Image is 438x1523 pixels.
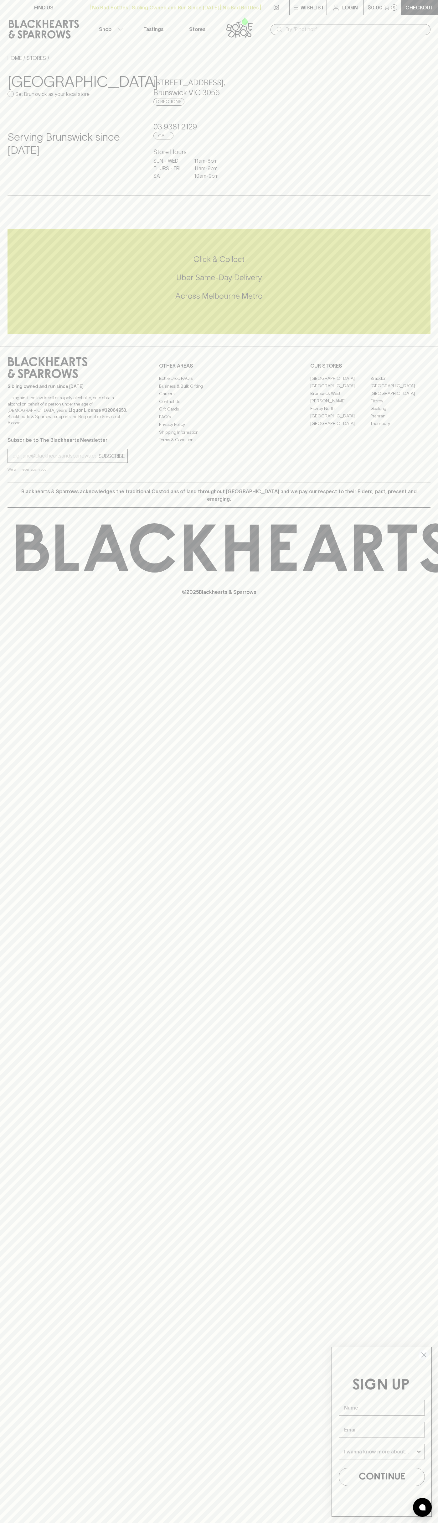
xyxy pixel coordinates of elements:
p: Login [342,4,358,11]
a: Careers [159,390,279,398]
p: Subscribe to The Blackhearts Newsletter [8,436,128,444]
h3: [GEOGRAPHIC_DATA] [8,73,138,90]
a: Call [153,132,173,139]
h5: 03 9381 2129 [153,122,284,132]
button: Shop [88,15,132,43]
strong: Liquor License #32064953 [69,408,126,413]
h5: Uber Same-Day Delivery [8,272,430,283]
p: It is against the law to sell or supply alcohol to, or to obtain alcohol on behalf of a person un... [8,395,128,426]
input: Name [339,1400,425,1416]
a: Brunswick West [310,390,370,397]
p: SUBSCRIBE [99,452,125,460]
p: Set Brunswick as your local store [15,90,90,98]
a: [PERSON_NAME] [310,397,370,405]
a: Shipping Information [159,428,279,436]
button: CONTINUE [339,1468,425,1486]
p: Shop [99,25,111,33]
h5: [STREET_ADDRESS] , Brunswick VIC 3056 [153,78,284,98]
a: Thornbury [370,420,430,427]
p: Blackhearts & Sparrows acknowledges the traditional Custodians of land throughout [GEOGRAPHIC_DAT... [12,488,426,503]
a: Gift Cards [159,406,279,413]
p: $0.00 [368,4,383,11]
a: [GEOGRAPHIC_DATA] [310,374,370,382]
p: Checkout [405,4,434,11]
div: FLYOUT Form [325,1341,438,1523]
button: Show Options [416,1444,422,1459]
a: Bottle Drop FAQ's [159,375,279,382]
h6: Store Hours [153,147,284,157]
a: Fitzroy North [310,405,370,412]
p: SAT [153,172,185,180]
a: Fitzroy [370,397,430,405]
a: Contact Us [159,398,279,405]
p: OTHER AREAS [159,362,279,369]
button: Close dialog [418,1349,429,1360]
p: FIND US [34,4,54,11]
p: Sibling owned and run since [DATE] [8,383,128,390]
a: Terms & Conditions [159,436,279,444]
a: Tastings [131,15,175,43]
p: OUR STORES [310,362,430,369]
p: 11am - 9pm [194,165,225,172]
p: Wishlist [301,4,324,11]
a: [GEOGRAPHIC_DATA] [310,412,370,420]
a: Braddon [370,374,430,382]
a: STORES [27,55,46,61]
img: bubble-icon [419,1504,425,1510]
a: Business & Bulk Gifting [159,382,279,390]
p: 11am - 8pm [194,157,225,165]
a: Privacy Policy [159,421,279,428]
a: HOME [8,55,22,61]
p: We will never spam you [8,466,128,473]
a: [GEOGRAPHIC_DATA] [310,420,370,427]
p: Stores [189,25,205,33]
a: FAQ's [159,413,279,421]
a: Prahran [370,412,430,420]
p: Tastings [143,25,163,33]
a: Stores [175,15,219,43]
input: e.g. jane@blackheartsandsparrows.com.au [13,451,96,461]
input: I wanna know more about... [344,1444,416,1459]
a: [GEOGRAPHIC_DATA] [370,382,430,390]
span: SIGN UP [352,1378,410,1393]
p: THURS - FRI [153,165,185,172]
a: [GEOGRAPHIC_DATA] [310,382,370,390]
button: SUBSCRIBE [96,449,127,463]
a: Directions [153,98,184,106]
a: [GEOGRAPHIC_DATA] [370,390,430,397]
div: Call to action block [8,229,430,334]
h4: Serving Brunswick since [DATE] [8,131,138,157]
input: Email [339,1422,425,1437]
p: SUN - WED [153,157,185,165]
p: 10am - 9pm [194,172,225,180]
h5: Click & Collect [8,254,430,264]
p: 0 [393,6,395,9]
h5: Across Melbourne Metro [8,291,430,301]
input: Try "Pinot noir" [286,24,425,34]
a: Geelong [370,405,430,412]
